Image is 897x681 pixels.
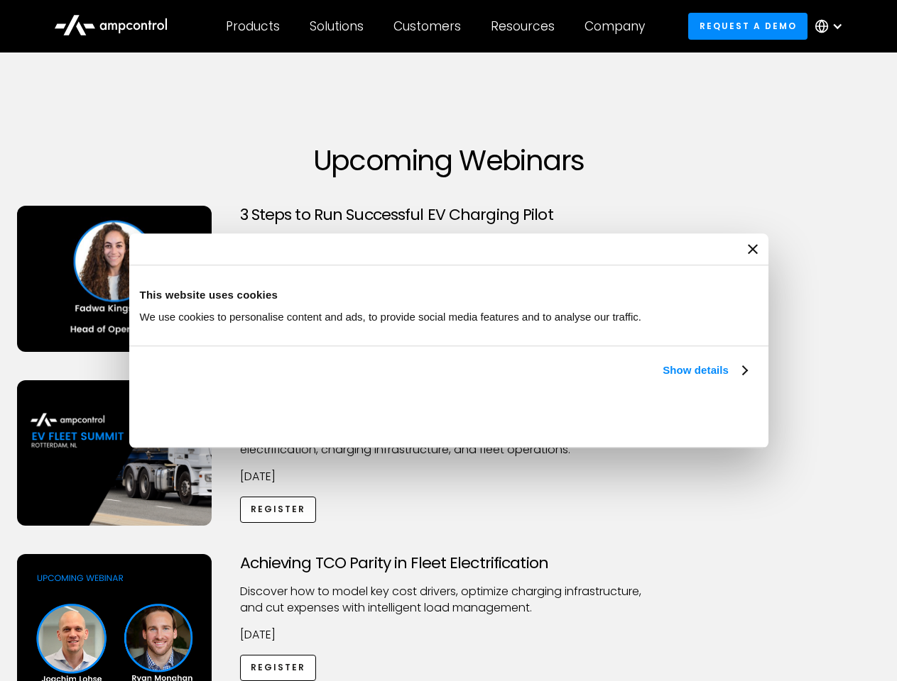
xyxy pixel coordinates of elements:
[240,584,658,616] p: Discover how to model key cost drivers, optimize charging infrastructure, and cut expenses with i...
[393,18,461,34] div: Customers
[240,206,658,224] h3: 3 Steps to Run Successful EV Charging Pilot
[310,18,364,34] div: Solutions
[548,395,752,436] button: Okay
[585,18,645,34] div: Company
[491,18,555,34] div: Resources
[226,18,280,34] div: Products
[240,627,658,643] p: [DATE]
[17,143,881,177] h1: Upcoming Webinars
[688,13,808,39] a: Request a demo
[140,287,758,304] div: This website uses cookies
[240,497,317,523] a: Register
[663,362,746,379] a: Show details
[240,469,658,485] p: [DATE]
[240,554,658,572] h3: Achieving TCO Parity in Fleet Electrification
[748,244,758,254] button: Close banner
[140,311,642,323] span: We use cookies to personalise content and ads, to provide social media features and to analyse ou...
[240,655,317,681] a: Register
